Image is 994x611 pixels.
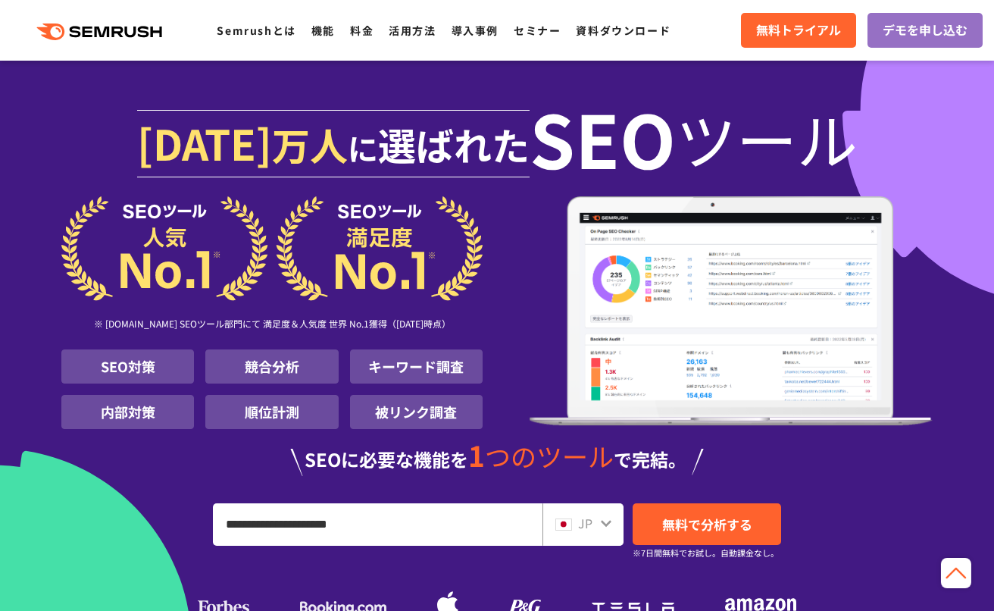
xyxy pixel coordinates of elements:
[350,349,483,384] li: キーワード調査
[576,23,670,38] a: 資料ダウンロード
[756,20,841,40] span: 無料トライアル
[633,503,781,545] a: 無料で分析する
[348,126,378,170] span: に
[662,515,752,534] span: 無料で分析する
[614,446,686,472] span: で完結。
[676,108,858,168] span: ツール
[468,434,485,475] span: 1
[272,117,348,171] span: 万人
[137,112,272,173] span: [DATE]
[217,23,295,38] a: Semrushとは
[350,23,374,38] a: 料金
[578,514,592,532] span: JP
[350,395,483,429] li: 被リンク調査
[378,117,530,171] span: 選ばれた
[389,23,436,38] a: 活用方法
[205,349,338,384] li: 競合分析
[485,437,614,475] span: つのツール
[530,108,676,168] span: SEO
[61,395,194,429] li: 内部対策
[61,441,933,476] div: SEOに必要な機能を
[311,23,335,38] a: 機能
[633,546,779,560] small: ※7日間無料でお試し。自動課金なし。
[205,395,338,429] li: 順位計測
[452,23,499,38] a: 導入事例
[859,552,977,594] iframe: Help widget launcher
[514,23,561,38] a: セミナー
[61,349,194,384] li: SEO対策
[741,13,856,48] a: 無料トライアル
[214,504,542,545] input: URL、キーワードを入力してください
[61,301,483,349] div: ※ [DOMAIN_NAME] SEOツール部門にて 満足度＆人気度 世界 No.1獲得（[DATE]時点）
[883,20,967,40] span: デモを申し込む
[867,13,983,48] a: デモを申し込む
